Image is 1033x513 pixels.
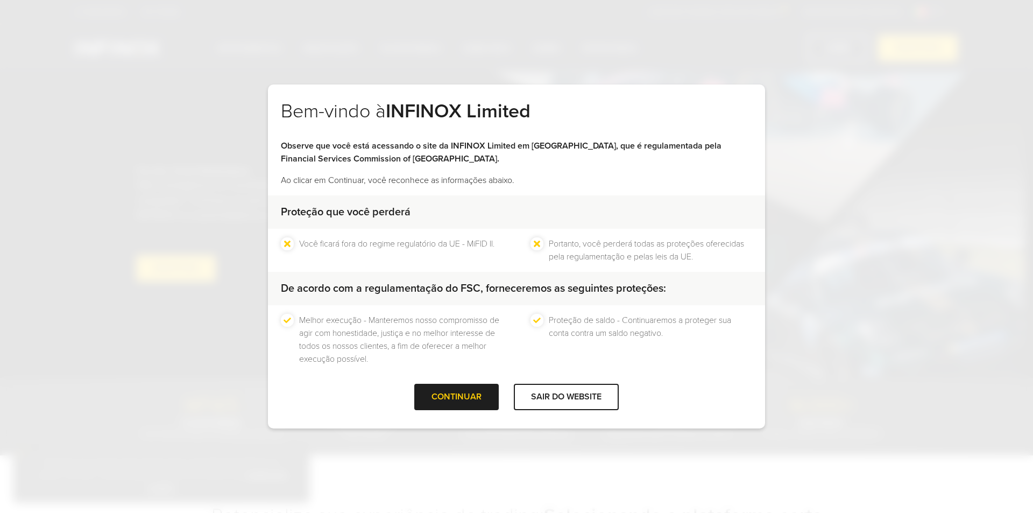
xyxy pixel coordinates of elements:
[281,140,721,164] strong: Observe que você está acessando o site da INFINOX Limited em [GEOGRAPHIC_DATA], que é regulamenta...
[299,314,503,366] li: Melhor execução - Manteremos nosso compromisso de agir com honestidade, justiça e no melhor inter...
[281,100,752,139] h2: Bem-vindo à
[386,100,530,123] strong: INFINOX Limited
[299,237,494,263] li: Você ficará fora do regime regulatório da UE - MiFID II.
[514,384,619,410] div: SAIR DO WEBSITE
[281,282,666,295] strong: De acordo com a regulamentação do FSC, forneceremos as seguintes proteções:
[281,174,752,187] p: Ao clicar em Continuar, você reconhece as informações abaixo.
[549,237,752,263] li: Portanto, você perderá todas as proteções oferecidas pela regulamentação e pelas leis da UE.
[414,384,499,410] div: CONTINUAR
[281,206,411,219] strong: Proteção que você perderá
[549,314,752,366] li: Proteção de saldo - Continuaremos a proteger sua conta contra um saldo negativo.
